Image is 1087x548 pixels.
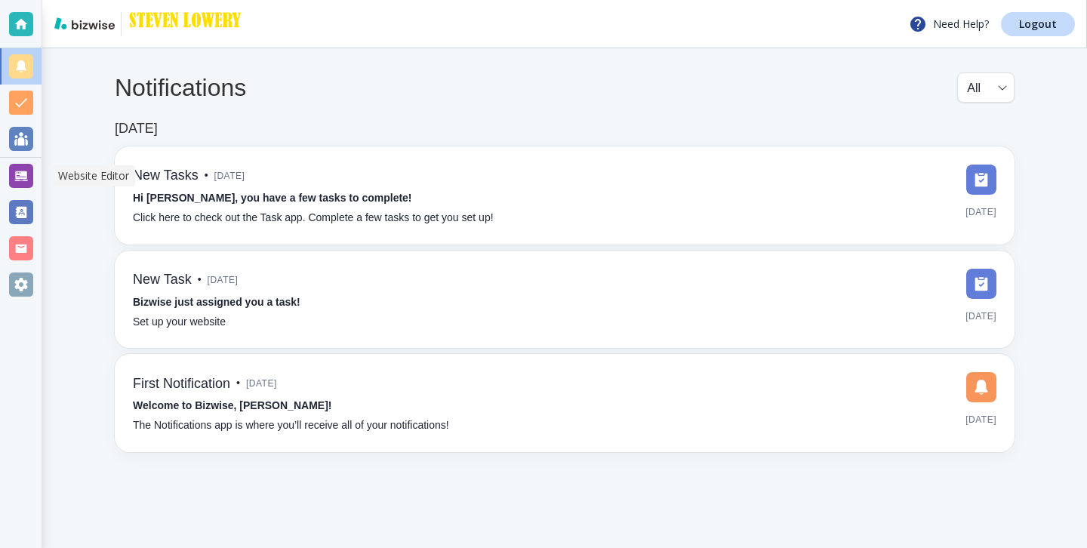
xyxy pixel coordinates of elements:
p: Click here to check out the Task app. Complete a few tasks to get you set up! [133,210,494,226]
p: Set up your website [133,314,226,331]
p: The Notifications app is where you’ll receive all of your notifications! [133,417,449,434]
img: DashboardSidebarTasks.svg [966,269,996,299]
span: [DATE] [214,165,245,187]
h6: First Notification [133,376,230,393]
span: [DATE] [965,305,996,328]
h4: Notifications [115,73,246,102]
strong: Hi [PERSON_NAME], you have a few tasks to complete! [133,192,412,204]
p: • [236,375,240,392]
a: Logout [1001,12,1075,36]
p: Need Help? [909,15,989,33]
h6: [DATE] [115,121,158,137]
h6: New Task [133,272,192,288]
img: bizwise [54,17,115,29]
strong: Bizwise just assigned you a task! [133,296,300,308]
span: [DATE] [208,269,239,291]
img: DashboardSidebarNotification.svg [966,372,996,402]
a: New Tasks•[DATE]Hi [PERSON_NAME], you have a few tasks to complete!Click here to check out the Ta... [115,146,1015,245]
p: • [198,272,202,288]
span: [DATE] [246,372,277,395]
a: New Task•[DATE]Bizwise just assigned you a task!Set up your website[DATE] [115,251,1015,349]
img: Steven Lowery Land Clearing [128,12,242,36]
span: [DATE] [965,408,996,431]
h6: New Tasks [133,168,199,184]
p: Logout [1019,19,1057,29]
img: DashboardSidebarTasks.svg [966,165,996,195]
a: First Notification•[DATE]Welcome to Bizwise, [PERSON_NAME]!The Notifications app is where you’ll ... [115,354,1015,452]
strong: Welcome to Bizwise, [PERSON_NAME]! [133,399,331,411]
p: Website Editor [58,168,129,183]
div: All [967,73,1005,102]
p: • [205,168,208,184]
span: [DATE] [965,201,996,223]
